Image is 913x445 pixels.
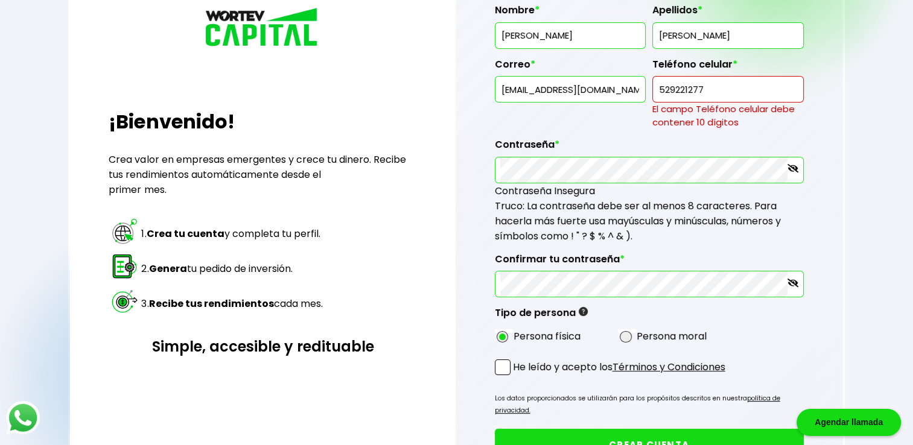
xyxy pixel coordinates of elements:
img: logo_wortev_capital [202,6,323,51]
strong: Recibe tus rendimientos [148,297,273,311]
h2: ¡Bienvenido! [109,107,416,136]
img: paso 3 [110,287,139,315]
img: paso 1 [110,217,139,245]
a: Términos y Condiciones [612,360,725,374]
label: Correo [495,58,646,77]
p: Crea valor en empresas emergentes y crece tu dinero. Recibe tus rendimientos automáticamente desd... [109,152,416,197]
img: gfR76cHglkPwleuBLjWdxeZVvX9Wp6JBDmjRYY8JYDQn16A2ICN00zLTgIroGa6qie5tIuWH7V3AapTKqzv+oMZsGfMUqL5JM... [579,307,588,316]
span: Truco: La contraseña debe ser al menos 8 caracteres. Para hacerla más fuerte usa mayúsculas y min... [495,199,781,243]
td: 2. tu pedido de inversión. [141,251,323,285]
h3: Simple, accesible y redituable [109,336,416,357]
label: Confirmar tu contraseña [495,253,804,271]
label: Persona física [514,329,581,344]
img: logos_whatsapp-icon.242b2217.svg [6,401,40,435]
td: 1. y completa tu perfil. [141,216,323,250]
label: Apellidos [652,4,804,22]
label: Nombre [495,4,646,22]
label: Contraseña [495,139,804,157]
td: 3. cada mes. [141,286,323,320]
input: 10 dígitos [658,77,798,102]
span: Contraseña Insegura [495,184,595,198]
strong: Crea tu cuenta [146,227,224,241]
div: Agendar llamada [797,409,901,436]
p: Los datos proporcionados se utilizarán para los propósitos descritos en nuestra [495,393,804,417]
img: paso 2 [110,252,139,280]
label: Persona moral [637,329,707,344]
label: Tipo de persona [495,307,588,325]
label: Teléfono celular [652,58,804,77]
input: inversionista@gmail.com [500,77,641,102]
a: política de privacidad. [495,394,780,415]
strong: Genera [148,262,186,276]
p: El campo Teléfono celular debe contener 10 dígitos [652,103,804,129]
p: He leído y acepto los [513,359,725,374]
